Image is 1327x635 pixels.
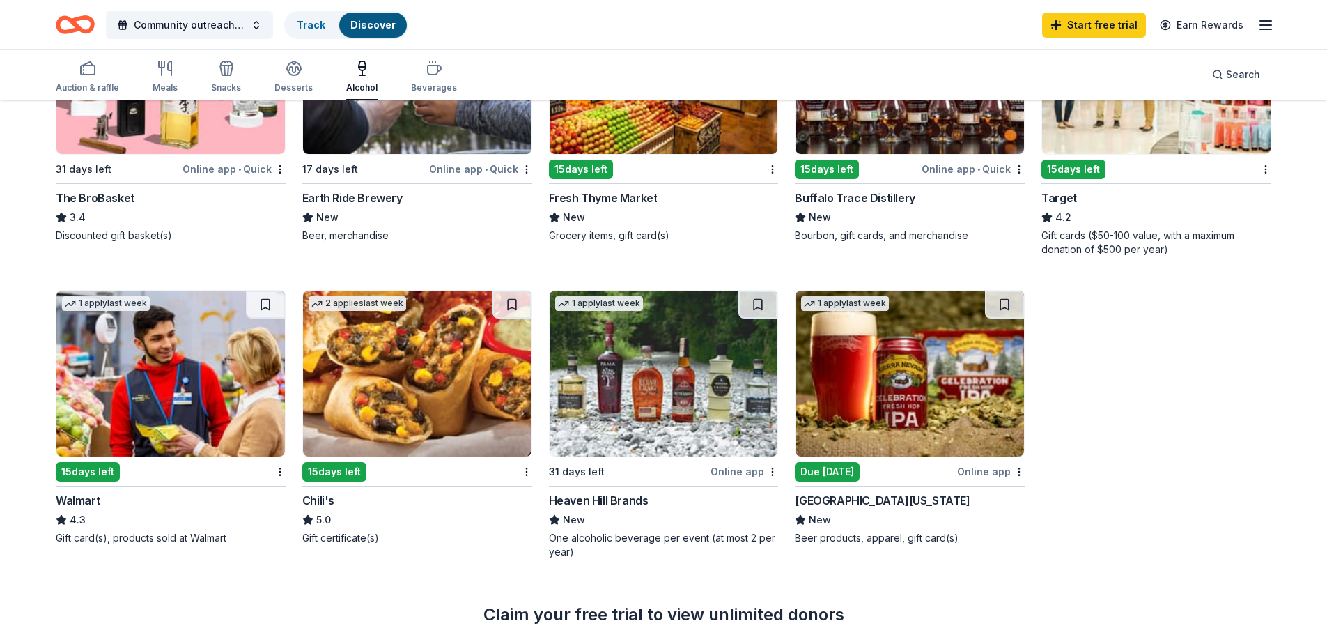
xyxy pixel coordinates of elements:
div: One alcoholic beverage per event (at most 2 per year) [549,531,779,559]
a: Start free trial [1042,13,1146,38]
div: Claim your free trial to view unlimited donors [463,604,864,626]
div: 31 days left [549,464,605,480]
button: Search [1201,61,1271,89]
div: Earth Ride Brewery [302,190,403,206]
div: Online app Quick [922,160,1025,178]
div: 2 applies last week [309,296,406,311]
a: Image for Walmart1 applylast week15days leftWalmart4.3Gift card(s), products sold at Walmart [56,290,286,545]
div: Snacks [211,82,241,93]
div: Target [1041,190,1077,206]
button: Snacks [211,54,241,100]
button: Beverages [411,54,457,100]
span: Community outreach Winona [134,17,245,33]
div: The BroBasket [56,190,134,206]
div: 17 days left [302,161,358,178]
img: Image for Heaven Hill Brands [550,291,778,457]
div: Gift certificate(s) [302,531,532,545]
div: Alcohol [346,82,378,93]
div: Gift cards ($50-100 value, with a maximum donation of $500 per year) [1041,229,1271,257]
button: Meals [153,54,178,100]
div: 15 days left [56,462,120,482]
span: New [563,512,585,528]
div: 15 days left [1041,160,1105,179]
div: 1 apply last week [801,296,889,311]
div: Desserts [274,82,313,93]
div: Bourbon, gift cards, and merchandise [795,229,1025,243]
a: Image for Heaven Hill Brands1 applylast week31 days leftOnline appHeaven Hill BrandsNewOne alcoho... [549,290,779,559]
span: 4.3 [70,512,86,528]
a: Earn Rewards [1151,13,1252,38]
span: New [316,209,339,226]
div: Buffalo Trace Distillery [795,190,915,206]
a: Home [56,8,95,41]
div: Beer products, apparel, gift card(s) [795,531,1025,545]
span: Search [1226,66,1260,83]
button: Alcohol [346,54,378,100]
div: 15 days left [549,160,613,179]
span: 3.4 [70,209,86,226]
button: TrackDiscover [284,11,408,39]
div: Online app Quick [183,160,286,178]
div: 1 apply last week [555,296,643,311]
div: Gift card(s), products sold at Walmart [56,531,286,545]
div: 1 apply last week [62,296,150,311]
button: Auction & raffle [56,54,119,100]
a: Image for Sierra Nevada1 applylast weekDue [DATE]Online app[GEOGRAPHIC_DATA][US_STATE]NewBeer pro... [795,290,1025,545]
div: Online app [711,463,778,480]
button: Community outreach Winona [106,11,273,39]
div: 15 days left [795,160,859,179]
span: • [238,164,241,175]
a: Discover [350,19,396,31]
div: Grocery items, gift card(s) [549,229,779,243]
img: Image for Sierra Nevada [796,291,1024,457]
img: Image for Chili's [303,291,531,457]
img: Image for Walmart [56,291,285,457]
div: Discounted gift basket(s) [56,229,286,243]
span: New [809,512,831,528]
div: Fresh Thyme Market [549,190,658,206]
span: • [485,164,488,175]
div: Heaven Hill Brands [549,492,649,509]
div: Meals [153,82,178,93]
a: Image for Chili's2 applieslast week15days leftChili's5.0Gift certificate(s) [302,290,532,545]
div: 15 days left [302,462,366,482]
div: Walmart [56,492,100,509]
div: Chili's [302,492,334,509]
a: Track [297,19,325,31]
span: 4.2 [1055,209,1071,226]
div: [GEOGRAPHIC_DATA][US_STATE] [795,492,970,509]
div: Beer, merchandise [302,229,532,243]
span: New [809,209,831,226]
span: 5.0 [316,512,331,528]
div: Online app Quick [429,160,532,178]
div: Beverages [411,82,457,93]
button: Desserts [274,54,313,100]
span: New [563,209,585,226]
div: Online app [957,463,1025,480]
div: Auction & raffle [56,82,119,93]
div: Due [DATE] [795,462,860,482]
div: 31 days left [56,161,111,178]
span: • [977,164,980,175]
